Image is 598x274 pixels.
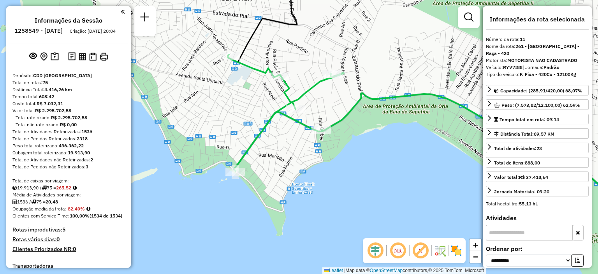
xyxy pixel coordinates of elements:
button: Visualizar relatório de Roteirização [77,51,88,62]
span: | Jornada: [522,64,559,70]
strong: MOTORISTA NAO CADASTRADO [507,57,577,63]
div: Distância Total: [12,86,125,93]
strong: 261 - [GEOGRAPHIC_DATA] - Raça - 420 [486,43,579,56]
strong: Padrão [543,64,559,70]
strong: 2 [90,157,93,163]
button: Imprimir Rotas [98,51,109,62]
strong: 55,13 hL [519,201,538,207]
i: Total de rotas [31,200,36,204]
strong: RYV7I88 [503,64,522,70]
div: Total de itens: [494,159,540,166]
strong: 75 [42,80,48,85]
strong: 5 [62,226,65,233]
h4: Atividades [486,214,589,222]
strong: 23 [536,145,542,151]
span: Ocultar deslocamento [366,241,385,260]
span: 69,57 KM [534,131,554,137]
h4: Rotas vários dias: [12,236,125,243]
div: Tempo total: [12,93,125,100]
div: Criação: [DATE] 20:04 [67,28,119,35]
strong: 82,49% [68,206,85,212]
strong: CDD [GEOGRAPHIC_DATA] [33,72,92,78]
span: Peso: (7.573,82/12.100,00) 62,59% [501,102,580,108]
strong: 496.362,22 [59,143,84,148]
a: Exibir filtros [461,9,477,25]
div: Total de rotas: [12,79,125,86]
div: Peso total roteirizado: [12,142,125,149]
strong: 19.913,90 [68,150,90,156]
span: Exibir rótulo [411,241,430,260]
strong: 11 [520,36,525,42]
strong: 1536 [81,129,92,134]
span: Capacidade: (285,91/420,00) 68,07% [500,88,582,94]
a: Peso: (7.573,82/12.100,00) 62,59% [486,99,589,110]
label: Ordenar por: [486,244,589,253]
a: Jornada Motorista: 09:20 [486,186,589,196]
span: − [473,252,478,262]
img: Exibir/Ocultar setores [450,244,463,257]
a: Valor total:R$ 37.418,64 [486,171,589,182]
em: Média calculada utilizando a maior ocupação (%Peso ou %Cubagem) de cada rota da sessão. Rotas cro... [86,207,90,211]
div: Map data © contributors,© 2025 TomTom, Microsoft [322,267,486,274]
a: Capacidade: (285,91/420,00) 68,07% [486,85,589,95]
i: Meta Caixas/viagem: 287,00 Diferença: -21,48 [73,186,77,190]
strong: 0 [56,236,60,243]
h4: Transportadoras [12,263,125,269]
div: - Total roteirizado: [12,114,125,121]
div: Total de Atividades Roteirizadas: [12,128,125,135]
span: Ocupação média da frota: [12,206,66,212]
a: Nova sessão e pesquisa [137,9,153,27]
div: Cubagem total roteirizado: [12,149,125,156]
div: Jornada Motorista: 09:20 [494,188,549,195]
strong: 888,00 [525,160,540,166]
div: Tipo do veículo: [486,71,589,78]
div: Total de Atividades não Roteirizadas: [12,156,125,163]
div: Veículo: [486,64,589,71]
div: 1536 / 75 = [12,198,125,205]
i: Total de Atividades [12,200,17,204]
strong: R$ 7.032,31 [37,101,63,106]
div: Total de Pedidos não Roteirizados: [12,163,125,170]
button: Logs desbloquear sessão [67,51,77,63]
strong: R$ 37.418,64 [519,174,548,180]
div: Valor total: [12,107,125,114]
img: Fluxo de ruas [434,244,446,257]
div: Custo total: [12,100,125,107]
h6: 1258549 - [DATE] [14,27,63,34]
strong: 0 [73,246,76,253]
div: Número da rota: [486,36,589,43]
strong: 4.416,26 km [44,87,72,92]
span: Ocultar NR [389,241,407,260]
a: Tempo total em rota: 09:14 [486,114,589,124]
strong: 100,00% [70,213,90,219]
strong: 2318 [77,136,88,141]
strong: 608:42 [39,94,54,99]
strong: (1534 de 1534) [90,213,122,219]
div: Média de Atividades por viagem: [12,191,125,198]
a: Total de itens:888,00 [486,157,589,168]
strong: 20,48 [46,199,58,205]
i: Cubagem total roteirizado [12,186,17,190]
button: Centralizar mapa no depósito ou ponto de apoio [39,51,49,63]
button: Exibir sessão original [28,50,39,63]
span: Clientes com Service Time: [12,213,70,219]
div: Depósito: [12,72,125,79]
strong: R$ 2.295.702,58 [51,115,87,120]
div: Total hectolitro: [486,200,589,207]
h4: Informações da Sessão [35,17,102,24]
a: Clique aqui para minimizar o painel [121,7,125,16]
button: Ordem crescente [571,255,584,267]
div: Total de Pedidos Roteirizados: [12,135,125,142]
div: Distância Total: [494,131,554,138]
button: Painel de Sugestão [49,51,60,63]
div: Valor total: [494,174,548,181]
a: Zoom in [470,239,481,251]
h4: Clientes Priorizados NR: [12,246,125,253]
div: - Total não roteirizado: [12,121,125,128]
h4: Informações da rota selecionada [486,16,589,23]
div: Nome da rota: [486,43,589,57]
div: 19.913,90 / 75 = [12,184,125,191]
a: OpenStreetMap [370,268,403,273]
a: Distância Total:69,57 KM [486,128,589,139]
a: Zoom out [470,251,481,263]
